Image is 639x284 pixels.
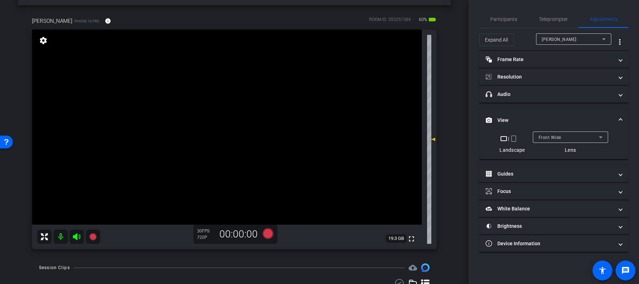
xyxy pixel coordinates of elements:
[427,135,436,144] mat-icon: 0 dB
[542,37,577,42] span: [PERSON_NAME]
[74,18,99,24] span: iPhone 16 Pro
[486,170,613,178] mat-panel-title: Guides
[409,263,417,272] span: Destinations for your clips
[486,240,613,247] mat-panel-title: Device Information
[486,205,613,213] mat-panel-title: White Balance
[197,228,215,234] div: 30
[486,117,613,124] mat-panel-title: View
[418,14,428,25] span: 60%
[479,86,628,103] mat-expansion-panel-header: Audio
[202,229,209,234] span: FPS
[386,234,406,243] span: 19.3 GB
[485,33,508,47] span: Expand All
[407,235,416,243] mat-icon: fullscreen
[39,264,70,271] div: Session Clips
[611,33,628,50] button: More Options for Adjustments Panel
[486,91,613,98] mat-panel-title: Audio
[479,165,628,182] mat-expansion-panel-header: Guides
[499,134,508,143] mat-icon: crop_landscape
[539,17,568,22] span: Teleprompter
[479,132,628,159] div: View
[479,183,628,200] mat-expansion-panel-header: Focus
[479,33,514,46] button: Expand All
[369,16,411,27] div: ROOM ID: 553257384
[479,68,628,85] mat-expansion-panel-header: Resolution
[490,17,517,22] span: Participants
[197,235,215,240] div: 720P
[616,38,624,46] mat-icon: more_vert
[215,228,262,240] div: 00:00:00
[486,223,613,230] mat-panel-title: Brightness
[486,56,613,63] mat-panel-title: Frame Rate
[479,109,628,132] mat-expansion-panel-header: View
[105,18,111,24] mat-icon: info
[32,17,72,25] span: [PERSON_NAME]
[499,134,525,143] div: |
[409,263,417,272] mat-icon: cloud_upload
[590,17,618,22] span: Adjustments
[598,266,607,275] mat-icon: accessibility
[428,15,437,24] mat-icon: battery_std
[486,73,613,81] mat-panel-title: Resolution
[509,134,518,143] mat-icon: crop_portrait
[499,146,525,154] div: Landscape
[486,188,613,195] mat-panel-title: Focus
[421,263,430,272] img: Session clips
[479,51,628,68] mat-expansion-panel-header: Frame Rate
[479,235,628,252] mat-expansion-panel-header: Device Information
[621,266,630,275] mat-icon: message
[38,36,48,45] mat-icon: settings
[479,218,628,235] mat-expansion-panel-header: Brightness
[479,200,628,217] mat-expansion-panel-header: White Balance
[539,135,561,140] span: Front Wide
